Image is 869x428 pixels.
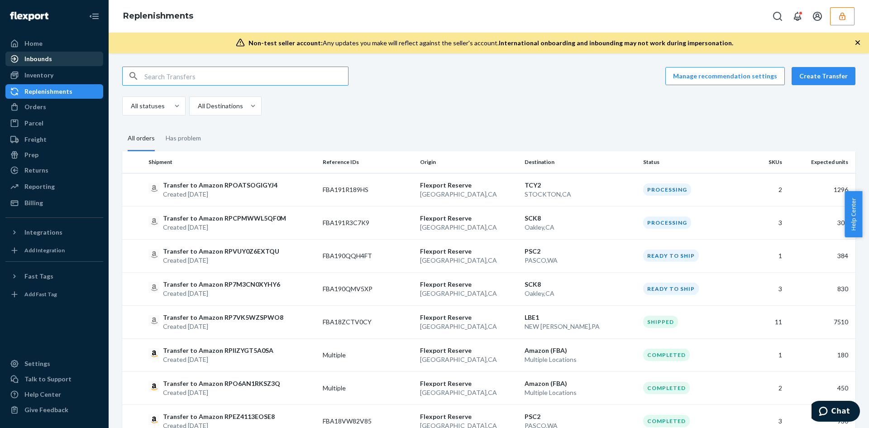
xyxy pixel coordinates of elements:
[24,390,61,399] div: Help Center
[5,356,103,371] a: Settings
[420,313,517,322] p: Flexport Reserve
[5,196,103,210] a: Billing
[5,116,103,130] a: Parcel
[24,290,57,298] div: Add Fast Tag
[319,173,416,206] td: FBA191R189HS
[420,247,517,256] p: Flexport Reserve
[163,346,273,355] p: Transfer to Amazon RPIIZYGT5A0SA
[665,67,785,85] button: Manage recommendation settings
[248,39,323,47] span: Non-test seller account:
[420,289,517,298] p: [GEOGRAPHIC_DATA] , CA
[163,214,286,223] p: Transfer to Amazon RPCPMWWL5QF0M
[420,412,517,421] p: Flexport Reserve
[643,382,690,394] div: Completed
[24,272,53,281] div: Fast Tags
[145,151,319,173] th: Shipment
[24,198,43,207] div: Billing
[166,126,201,150] div: Has problem
[420,388,517,397] p: [GEOGRAPHIC_DATA] , CA
[788,7,807,25] button: Open notifications
[10,12,48,21] img: Flexport logo
[5,84,103,99] a: Replenishments
[525,355,636,364] p: Multiple Locations
[128,126,155,151] div: All orders
[420,190,517,199] p: [GEOGRAPHIC_DATA] , CA
[737,173,786,206] td: 2
[643,283,699,295] div: Ready to ship
[24,39,43,48] div: Home
[163,181,277,190] p: Transfer to Amazon RPOATSOGIGYJ4
[24,246,65,254] div: Add Integration
[163,280,280,289] p: Transfer to Amazon RP7M3CN0XYHY6
[420,256,517,265] p: [GEOGRAPHIC_DATA] , CA
[416,151,521,173] th: Origin
[786,272,855,305] td: 830
[24,71,53,80] div: Inventory
[786,338,855,371] td: 180
[319,371,416,404] td: Multiple
[845,191,862,237] button: Help Center
[420,355,517,364] p: [GEOGRAPHIC_DATA] , CA
[24,166,48,175] div: Returns
[5,148,103,162] a: Prep
[319,151,416,173] th: Reference IDs
[525,223,636,232] p: Oakley , CA
[643,183,691,196] div: Processing
[420,214,517,223] p: Flexport Reserve
[420,280,517,289] p: Flexport Reserve
[5,372,103,386] button: Talk to Support
[420,322,517,331] p: [GEOGRAPHIC_DATA] , CA
[24,228,62,237] div: Integrations
[163,289,280,298] p: Created [DATE]
[737,338,786,371] td: 1
[525,289,636,298] p: Oakley , CA
[24,54,52,63] div: Inbounds
[163,256,279,265] p: Created [DATE]
[643,415,690,427] div: Completed
[5,243,103,258] a: Add Integration
[786,239,855,272] td: 384
[786,305,855,338] td: 7510
[319,272,416,305] td: FBA190QMV5XP
[163,247,279,256] p: Transfer to Amazon RPVUY0Z6EXTQU
[737,305,786,338] td: 11
[5,269,103,284] button: Fast Tags
[525,388,636,397] p: Multiple Locations
[420,379,517,388] p: Flexport Reserve
[24,405,68,414] div: Give Feedback
[131,101,165,111] div: All statuses
[163,190,277,199] p: Created [DATE]
[737,206,786,239] td: 3
[812,401,860,423] iframe: Opens a widget where you can chat to one of our agents
[737,151,786,173] th: SKUs
[643,216,691,229] div: Processing
[116,3,201,29] ol: breadcrumbs
[786,151,855,173] th: Expected units
[163,388,280,397] p: Created [DATE]
[5,387,103,402] a: Help Center
[24,359,50,368] div: Settings
[643,349,690,361] div: Completed
[525,181,636,190] p: TCY2
[5,100,103,114] a: Orders
[420,223,517,232] p: [GEOGRAPHIC_DATA] , CA
[525,247,636,256] p: PSC2
[248,38,733,48] div: Any updates you make will reflect against the seller's account.
[643,250,699,262] div: Ready to ship
[5,132,103,147] a: Freight
[198,101,243,111] div: All Destinations
[163,223,286,232] p: Created [DATE]
[5,179,103,194] a: Reporting
[786,173,855,206] td: 1296
[640,151,737,173] th: Status
[319,305,416,338] td: FBA18ZCTV0CY
[525,190,636,199] p: STOCKTON , CA
[420,346,517,355] p: Flexport Reserve
[24,119,43,128] div: Parcel
[24,102,46,111] div: Orders
[24,150,38,159] div: Prep
[144,67,348,85] input: Search Transfers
